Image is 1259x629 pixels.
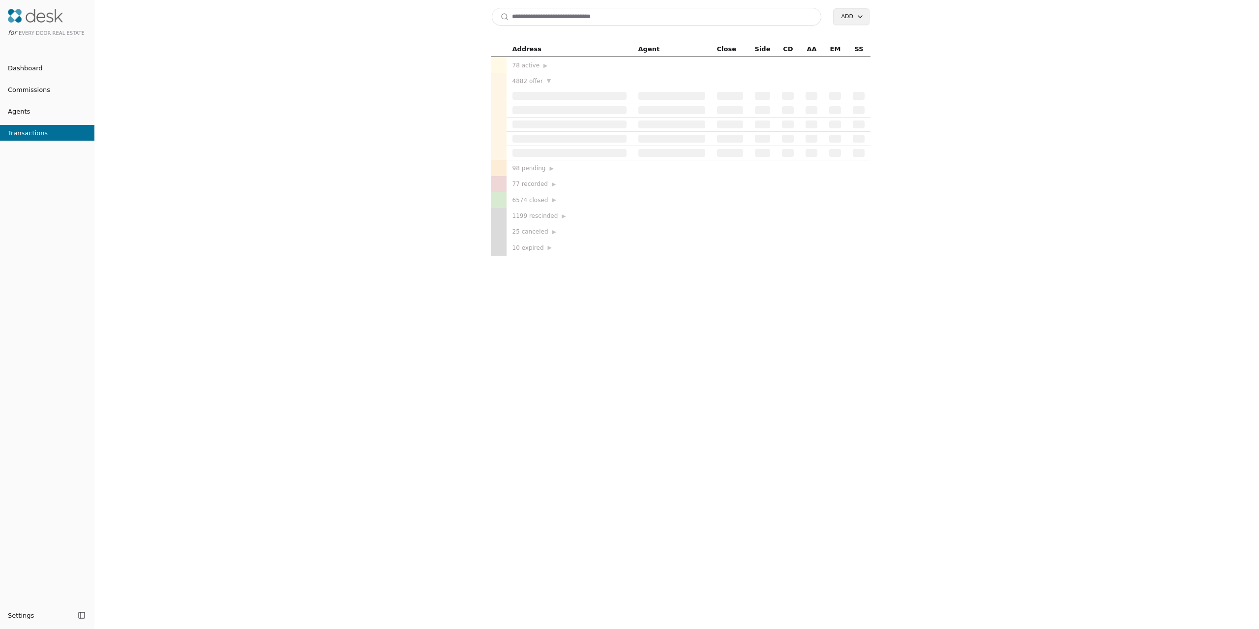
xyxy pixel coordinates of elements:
div: 1199 rescinded [512,211,627,221]
span: ▼ [547,77,551,86]
span: for [8,29,17,36]
span: ▶ [552,196,556,205]
span: Agent [638,44,660,55]
div: 6574 closed [512,195,627,205]
span: Every Door Real Estate [19,30,85,36]
span: Close [717,44,736,55]
span: EM [830,44,841,55]
span: Settings [8,610,34,621]
span: ▶ [562,212,566,221]
button: Add [833,8,869,25]
div: 78 active [512,60,627,70]
div: 25 canceled [512,227,627,237]
span: 4882 offer [512,76,543,86]
img: Desk [8,9,63,23]
span: SS [854,44,863,55]
span: Address [512,44,541,55]
span: ▶ [543,61,547,70]
span: ▶ [552,180,556,189]
span: AA [807,44,816,55]
div: 10 expired [512,242,627,252]
div: 98 pending [512,163,627,173]
span: ▶ [549,164,553,173]
div: 77 recorded [512,179,627,189]
span: Side [755,44,771,55]
span: CD [783,44,793,55]
span: ▶ [552,228,556,237]
button: Settings [4,607,75,623]
span: ▶ [548,243,552,252]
